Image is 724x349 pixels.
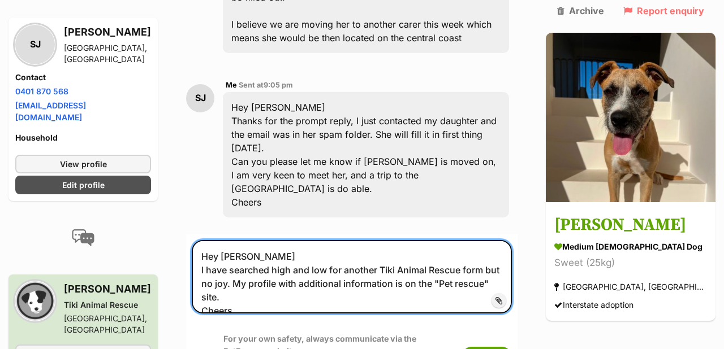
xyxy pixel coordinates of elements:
[554,241,707,253] div: medium [DEMOGRAPHIC_DATA] Dog
[64,42,151,65] div: [GEOGRAPHIC_DATA], [GEOGRAPHIC_DATA]
[15,132,151,143] h4: Household
[546,33,716,202] img: Hazel
[64,299,151,311] div: Tiki Animal Rescue
[554,256,707,271] div: Sweet (25kg)
[60,158,107,170] span: View profile
[623,6,704,16] a: Report enquiry
[557,6,604,16] a: Archive
[264,81,293,89] span: 9:05 pm
[62,179,105,191] span: Edit profile
[186,84,214,112] div: SJ
[72,229,94,246] img: conversation-icon-4a6f8262b818ee0b60e3300018af0b2d0b884aa5de6e9bcb8d3d4eeb1a70a7c4.svg
[64,24,151,40] h3: [PERSON_NAME]
[226,81,237,89] span: Me
[554,298,633,313] div: Interstate adoption
[15,86,68,96] a: 0401 870 568
[15,281,55,321] img: Tiki Animal Rescue profile pic
[546,204,716,321] a: [PERSON_NAME] medium [DEMOGRAPHIC_DATA] Dog Sweet (25kg) [GEOGRAPHIC_DATA], [GEOGRAPHIC_DATA] Int...
[554,213,707,238] h3: [PERSON_NAME]
[15,101,86,122] a: [EMAIL_ADDRESS][DOMAIN_NAME]
[554,280,707,295] div: [GEOGRAPHIC_DATA], [GEOGRAPHIC_DATA]
[64,281,151,297] h3: [PERSON_NAME]
[15,176,151,194] a: Edit profile
[15,25,55,64] div: SJ
[239,81,293,89] span: Sent at
[15,72,151,83] h4: Contact
[64,313,151,335] div: [GEOGRAPHIC_DATA], [GEOGRAPHIC_DATA]
[223,92,509,217] div: Hey [PERSON_NAME] Thanks for the prompt reply, I just contacted my daughter and the email was in ...
[15,155,151,173] a: View profile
